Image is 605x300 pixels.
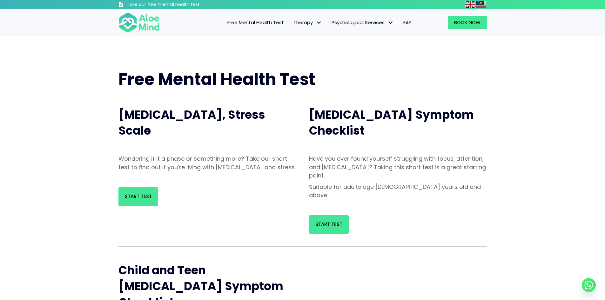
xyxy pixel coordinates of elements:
[448,16,487,29] a: Book Now
[168,16,416,29] nav: Menu
[315,221,342,228] span: Start Test
[223,16,289,29] a: Free Mental Health Test
[227,19,284,26] span: Free Mental Health Test
[403,19,412,26] span: EAP
[386,18,395,27] span: Psychological Services: submenu
[314,18,324,27] span: Therapy: submenu
[309,215,349,234] a: Start Test
[118,2,234,9] a: Take our free mental health test
[118,12,160,33] img: Aloe mind Logo
[465,1,475,8] img: en
[118,68,315,91] span: Free Mental Health Test
[399,16,416,29] a: EAP
[118,107,265,139] span: [MEDICAL_DATA], Stress Scale
[309,107,474,139] span: [MEDICAL_DATA] Symptom Checklist
[332,19,394,26] span: Psychological Services
[309,155,487,179] p: Have you ever found yourself struggling with focus, attention, and [MEDICAL_DATA]? Taking this sh...
[476,1,487,8] a: Malay
[309,183,487,199] p: Suitable for adults age [DEMOGRAPHIC_DATA] years old and above
[125,193,152,200] span: Start Test
[118,155,296,171] p: Wondering if it a phase or something more? Take our short test to find out if you’re living with ...
[127,2,234,8] h3: Take our free mental health test
[465,1,476,8] a: English
[289,16,327,29] a: TherapyTherapy: submenu
[118,187,158,206] a: Start Test
[293,19,322,26] span: Therapy
[327,16,399,29] a: Psychological ServicesPsychological Services: submenu
[454,19,481,26] span: Book Now
[582,278,596,292] a: Whatsapp
[476,1,486,8] img: ms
